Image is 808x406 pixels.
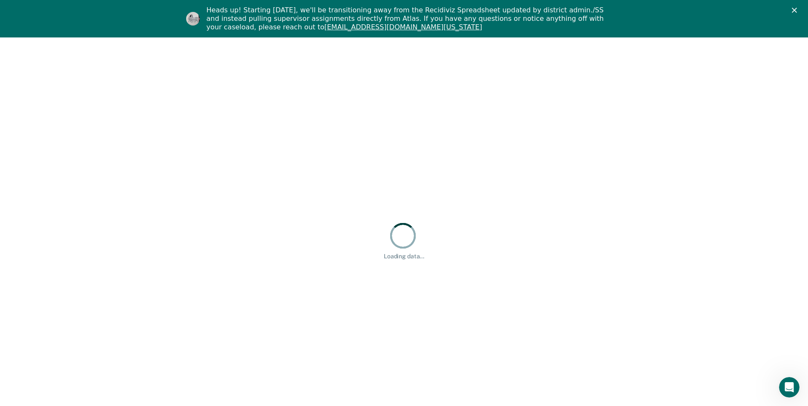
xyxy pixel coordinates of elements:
iframe: Intercom live chat [779,377,799,397]
div: Heads up! Starting [DATE], we'll be transitioning away from the Recidiviz Spreadsheet updated by ... [207,6,609,31]
div: Loading data... [384,253,424,260]
a: [EMAIL_ADDRESS][DOMAIN_NAME][US_STATE] [324,23,482,31]
img: Profile image for Kim [186,12,200,26]
div: Close [792,8,800,13]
